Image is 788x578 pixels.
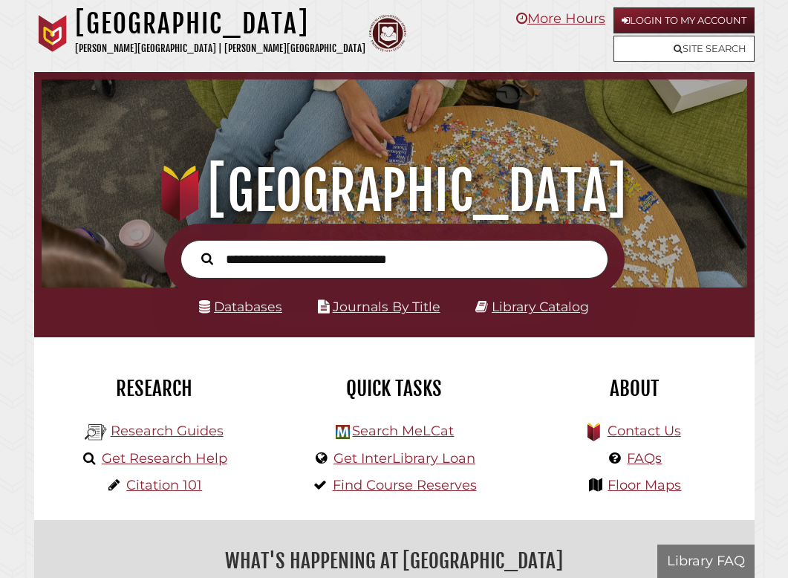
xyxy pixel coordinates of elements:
[492,299,589,314] a: Library Catalog
[525,376,743,401] h2: About
[352,423,454,439] a: Search MeLCat
[199,299,282,314] a: Databases
[613,36,755,62] a: Site Search
[369,15,406,52] img: Calvin Theological Seminary
[75,7,365,40] h1: [GEOGRAPHIC_DATA]
[201,253,213,266] i: Search
[333,450,475,467] a: Get InterLibrary Loan
[333,477,477,493] a: Find Course Reserves
[85,421,107,444] img: Hekman Library Logo
[34,15,71,52] img: Calvin University
[336,425,350,439] img: Hekman Library Logo
[111,423,224,439] a: Research Guides
[285,376,503,401] h2: Quick Tasks
[126,477,202,493] a: Citation 101
[608,423,681,439] a: Contact Us
[627,450,662,467] a: FAQs
[516,10,605,27] a: More Hours
[75,40,365,57] p: [PERSON_NAME][GEOGRAPHIC_DATA] | [PERSON_NAME][GEOGRAPHIC_DATA]
[45,376,263,401] h2: Research
[102,450,227,467] a: Get Research Help
[613,7,755,33] a: Login to My Account
[333,299,440,314] a: Journals By Title
[608,477,681,493] a: Floor Maps
[53,158,735,224] h1: [GEOGRAPHIC_DATA]
[194,249,221,267] button: Search
[45,544,743,578] h2: What's Happening at [GEOGRAPHIC_DATA]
